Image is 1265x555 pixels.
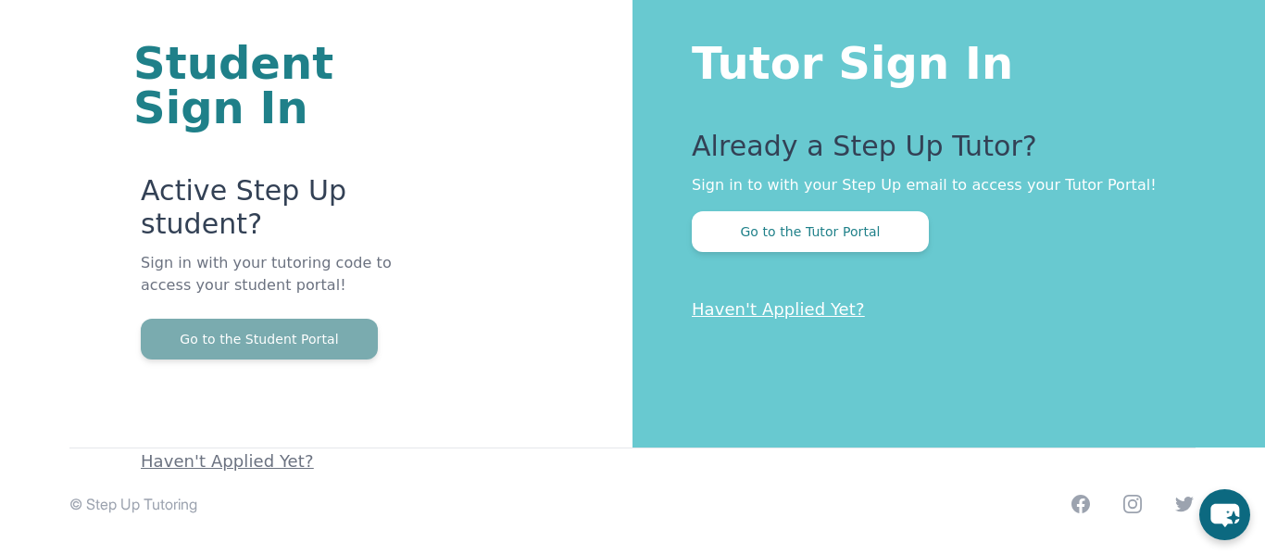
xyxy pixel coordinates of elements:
[1199,489,1250,540] button: chat-button
[692,211,929,252] button: Go to the Tutor Portal
[133,41,410,130] h1: Student Sign In
[141,330,378,347] a: Go to the Student Portal
[141,319,378,359] button: Go to the Student Portal
[692,130,1191,174] p: Already a Step Up Tutor?
[141,451,314,471] a: Haven't Applied Yet?
[141,174,410,252] p: Active Step Up student?
[692,174,1191,196] p: Sign in to with your Step Up email to access your Tutor Portal!
[69,493,197,515] p: © Step Up Tutoring
[692,33,1191,85] h1: Tutor Sign In
[692,299,865,319] a: Haven't Applied Yet?
[141,252,410,319] p: Sign in with your tutoring code to access your student portal!
[692,222,929,240] a: Go to the Tutor Portal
